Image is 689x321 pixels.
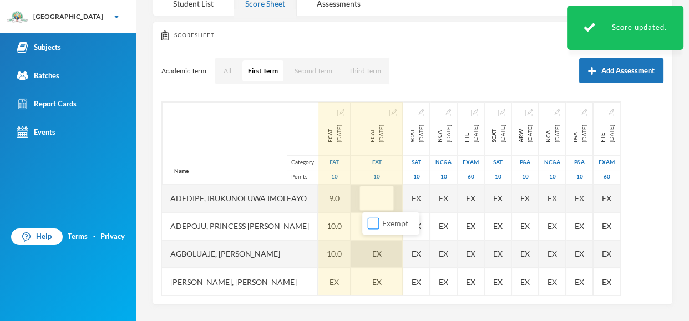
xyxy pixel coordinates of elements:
span: Student Exempted. [439,220,448,232]
div: 10 [351,170,402,184]
button: Third Term [343,60,387,81]
div: Notecheck and Attendance [435,125,453,142]
button: Edit Assessment [498,108,505,117]
div: 10.0 [318,240,351,268]
button: Add Assessment [579,58,663,83]
button: Edit Assessment [417,108,424,117]
div: Subjects [17,42,61,53]
button: Edit Assessment [607,108,614,117]
div: 60 [458,170,484,184]
span: Student Exempted. [575,192,584,204]
span: Student Exempted. [372,276,382,288]
img: edit [417,109,424,116]
div: 10 [403,170,429,184]
div: 10 [539,170,565,184]
div: Second Continuous Assessment Test [408,125,425,142]
div: 10 [485,170,511,184]
img: edit [498,109,505,116]
img: edit [580,109,587,116]
span: Student Exempted. [466,220,475,232]
img: edit [337,109,344,116]
span: Student Exempted. [602,248,611,259]
div: Notecheck And Attendance [539,155,565,170]
span: Student Exempted. [466,192,475,204]
div: Adedipe, Ibukunoluwa Imoleayo [162,185,318,212]
span: SCAT [408,125,417,142]
span: Student Exempted. [602,276,611,288]
span: Student Exempted. [602,220,611,232]
span: ARW [516,125,525,142]
div: Agboluaje, [PERSON_NAME] [162,240,318,268]
div: Project And Assignment [512,155,538,170]
div: 60 [594,170,620,184]
button: All [218,60,237,81]
div: 10 [430,170,457,184]
img: edit [525,109,533,116]
div: Points [287,170,318,184]
span: SCAT [489,125,498,142]
div: 10 [566,170,592,184]
span: Student Exempted. [575,276,584,288]
div: Report Cards [17,98,77,110]
div: First Assessment Test [351,155,402,170]
span: Student Exempted. [493,248,503,259]
div: Category [287,155,318,170]
div: 10.0 [318,212,351,240]
span: Student Exempted. [439,248,448,259]
p: Academic Term [161,67,206,75]
div: Assessment and Research Work [516,125,534,142]
button: Edit Assessment [525,108,533,117]
span: Student Exempted. [520,276,530,288]
span: Student Exempted. [439,192,448,204]
a: Privacy [100,231,125,242]
span: Student Exempted. [602,192,611,204]
div: Notecheck and Attendance [544,125,561,142]
a: Terms [68,231,88,242]
span: Student Exempted. [520,192,530,204]
div: Name [163,158,200,184]
span: Student Exempted. [439,276,448,288]
div: Project And Assignment [566,155,592,170]
button: Edit Assessment [471,108,478,117]
span: Student Exempted. [548,276,557,288]
span: Student Exempted. [412,276,421,288]
div: 9.0 [318,185,351,212]
div: Score updated. [567,6,683,50]
img: logo [6,6,28,28]
span: Student Exempted. [548,248,557,259]
span: Student Exempted. [548,220,557,232]
div: 10 [512,170,538,184]
span: Student Exempted. [466,276,475,288]
div: First Assessment Test [318,155,350,170]
span: Student Exempted. [466,248,475,259]
div: · [93,231,95,242]
div: Second Assessment Test [485,155,511,170]
span: Student Exempted. [575,220,584,232]
span: FCAT [368,125,377,142]
button: Edit Assessment [337,108,344,117]
div: [PERSON_NAME], [PERSON_NAME] [162,268,318,295]
span: Student Exempted. [412,248,421,259]
div: First Continuous Assessment Test [368,125,386,142]
span: FTE [462,125,471,142]
span: P&A [571,125,580,142]
button: Second Term [289,60,338,81]
div: Second Continuous Assessment Test [489,125,507,142]
span: Student Exempted. [520,248,530,259]
span: Student Exempted. [330,276,339,288]
button: Edit Assessment [580,108,587,117]
span: Student Exempted. [372,248,382,259]
div: Events [17,126,55,138]
span: Student Exempted. [575,248,584,259]
div: First Term Examination [598,125,616,142]
div: Examination [594,155,620,170]
img: edit [444,109,451,116]
div: Scoresheet [161,30,663,40]
img: edit [607,109,614,116]
span: NCA [435,125,444,142]
div: Batches [17,70,59,81]
div: Examination [458,155,484,170]
span: Student Exempted. [412,192,421,204]
a: Help [11,228,63,245]
div: Second Assessment Test [403,155,429,170]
